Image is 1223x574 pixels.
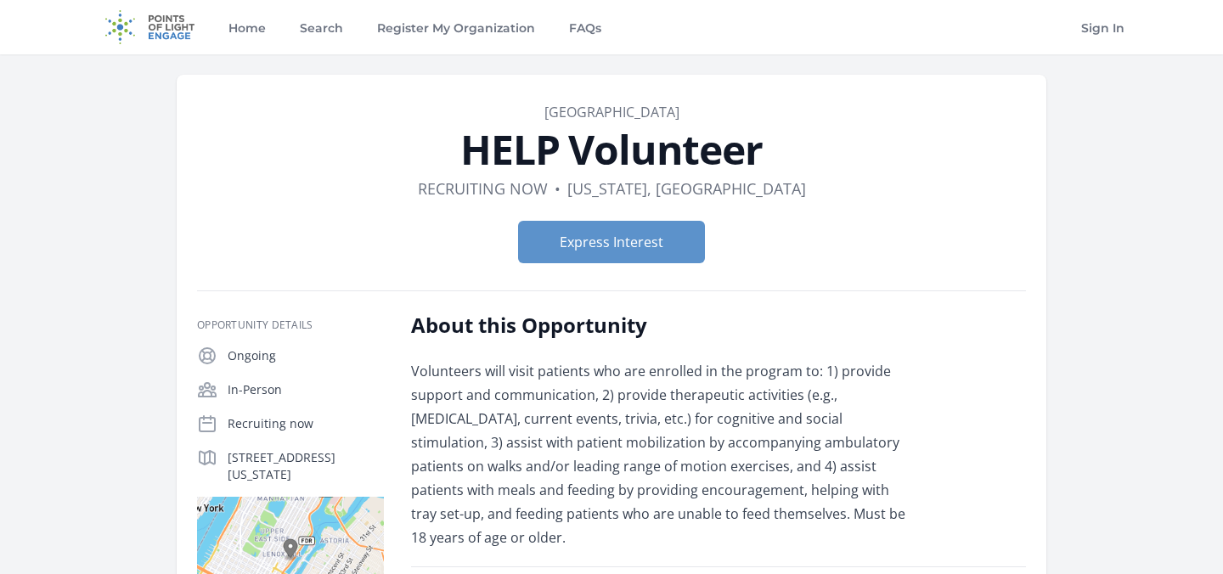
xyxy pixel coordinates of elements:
p: Volunteers will visit patients who are enrolled in the program to: 1) provide support and communi... [411,359,908,549]
h3: Opportunity Details [197,318,384,332]
dd: [US_STATE], [GEOGRAPHIC_DATA] [567,177,806,200]
div: • [555,177,561,200]
h2: About this Opportunity [411,312,908,339]
dd: Recruiting now [418,177,548,200]
a: [GEOGRAPHIC_DATA] [544,103,679,121]
p: In-Person [228,381,384,398]
p: Recruiting now [228,415,384,432]
h1: HELP Volunteer [197,129,1026,170]
button: Express Interest [518,221,705,263]
p: Ongoing [228,347,384,364]
p: [STREET_ADDRESS][US_STATE] [228,449,384,483]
